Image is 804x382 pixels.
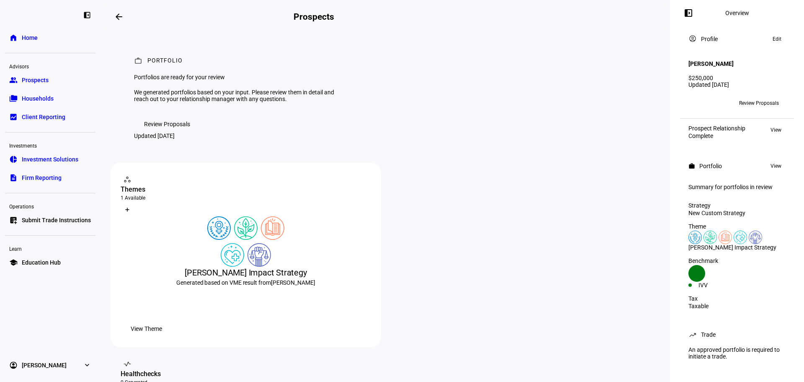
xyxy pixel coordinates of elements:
img: climateChange.colored.svg [703,231,717,244]
div: Healthchecks [121,369,371,379]
a: groupProspects [5,72,95,88]
div: [PERSON_NAME] Impact Strategy [121,267,371,278]
div: Tax [688,295,786,302]
img: womensRights.colored.svg [688,231,702,244]
div: Prospect Relationship [688,125,745,132]
eth-mat-symbol: group [9,76,18,84]
eth-mat-symbol: home [9,34,18,42]
div: 1 Available [121,195,371,201]
div: Investments [5,139,95,151]
eth-mat-symbol: description [9,174,18,182]
eth-mat-symbol: account_circle [9,361,18,369]
span: Review Proposals [739,96,779,110]
div: Operations [5,200,95,212]
eth-mat-symbol: school [9,258,18,267]
div: We generated portfolios based on your input. Please review them in detail and reach out to your r... [134,89,340,102]
div: [PERSON_NAME] Impact Strategy [688,244,786,251]
button: Edit [768,34,786,44]
div: New Custom Strategy [688,210,786,216]
img: healthWellness.colored.svg [221,243,244,267]
span: View [770,125,781,135]
span: Submit Trade Instructions [22,216,91,224]
eth-mat-symbol: left_panel_close [83,11,91,19]
span: Client Reporting [22,113,65,121]
div: Updated [DATE] [688,81,786,88]
button: View [766,125,786,135]
div: IVV [698,282,737,288]
div: Learn [5,242,95,254]
span: Investment Solutions [22,155,78,164]
span: Education Hub [22,258,61,267]
div: Taxable [688,303,786,309]
span: KB [692,100,698,106]
span: Review Proposals [144,116,190,133]
button: View Theme [121,320,172,337]
a: pie_chartInvestment Solutions [5,151,95,168]
span: Edit [773,34,781,44]
mat-icon: vital_signs [123,360,131,368]
span: View Theme [131,320,162,337]
img: healthWellness.colored.svg [734,231,747,244]
span: +4 [705,100,711,106]
div: Strategy [688,202,786,209]
div: $250,000 [688,75,786,81]
div: Portfolios are ready for your review [134,74,340,81]
img: democracy.colored.svg [749,231,762,244]
a: homeHome [5,29,95,46]
eth-mat-symbol: folder_copy [9,94,18,103]
div: An approved portfolio is required to initiate a trade. [683,343,791,363]
mat-icon: account_circle [688,34,697,43]
eth-mat-symbol: pie_chart [9,155,18,164]
mat-icon: trending_up [688,330,697,339]
eth-panel-overview-card-header: Trade [688,330,786,340]
eth-panel-overview-card-header: Portfolio [688,161,786,171]
div: Complete [688,133,745,139]
div: Summary for portfolios in review [688,184,786,190]
eth-mat-symbol: bid_landscape [9,113,18,121]
a: descriptionFirm Reporting [5,169,95,186]
h4: [PERSON_NAME] [688,60,734,67]
h2: Prospects [294,12,334,22]
button: View [766,161,786,171]
span: [PERSON_NAME] [22,361,67,369]
img: womensRights.colored.svg [207,216,231,240]
div: Overview [725,10,749,16]
eth-mat-symbol: expand_more [83,361,91,369]
div: Updated [DATE] [134,133,175,139]
mat-icon: left_panel_open [683,8,693,18]
mat-icon: work [688,163,695,169]
div: Generated based on VME result from [121,278,371,287]
span: Home [22,34,38,42]
span: Prospects [22,76,49,84]
span: [PERSON_NAME] [271,279,315,286]
span: Households [22,94,54,103]
div: Profile [701,36,718,42]
mat-icon: work [134,57,142,65]
div: Themes [121,185,371,195]
div: Benchmark [688,257,786,264]
div: Portfolio [699,163,722,169]
a: bid_landscapeClient Reporting [5,109,95,125]
div: Portfolio [147,57,183,65]
button: Review Proposals [732,96,786,110]
img: education.colored.svg [719,231,732,244]
img: climateChange.colored.svg [234,216,258,240]
img: education.colored.svg [261,216,284,240]
span: View [770,161,781,171]
eth-mat-symbol: list_alt_add [9,216,18,224]
button: Review Proposals [134,116,200,133]
a: folder_copyHouseholds [5,90,95,107]
div: Theme [688,223,786,230]
eth-panel-overview-card-header: Profile [688,34,786,44]
div: Trade [701,331,716,338]
img: democracy.colored.svg [247,243,271,267]
div: Advisors [5,60,95,72]
mat-icon: workspaces [123,175,131,184]
mat-icon: arrow_backwards [114,12,124,22]
span: Firm Reporting [22,174,62,182]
